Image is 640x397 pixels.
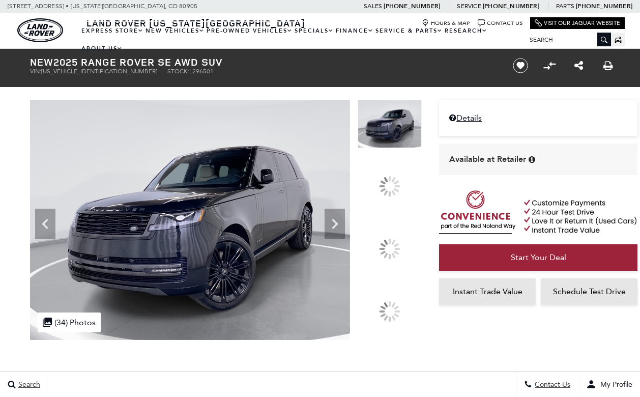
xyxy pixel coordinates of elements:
[8,3,197,10] a: [STREET_ADDRESS] • [US_STATE][GEOGRAPHIC_DATA], CO 80905
[294,22,335,40] a: Specials
[457,3,481,10] span: Service
[358,100,422,148] img: New 2025 Santorini Black Land Rover SE image 1
[17,18,63,42] img: Land Rover
[17,18,63,42] a: land-rover
[444,22,488,40] a: Research
[509,58,532,74] button: Save vehicle
[30,100,350,340] img: New 2025 Santorini Black Land Rover SE image 1
[532,380,570,389] span: Contact Us
[167,68,189,75] span: Stock:
[596,380,632,389] span: My Profile
[80,22,522,58] nav: Main Navigation
[603,60,613,72] a: Print this New 2025 Range Rover SE AWD SUV
[144,22,206,40] a: New Vehicles
[30,68,41,75] span: VIN:
[374,22,444,40] a: Service & Parts
[542,58,557,73] button: Compare vehicle
[439,278,536,305] a: Instant Trade Value
[511,252,566,262] span: Start Your Deal
[535,19,620,27] a: Visit Our Jaguar Website
[541,278,637,305] a: Schedule Test Drive
[478,19,522,27] a: Contact Us
[30,55,53,69] strong: New
[80,22,144,40] a: EXPRESS STORE
[529,156,535,163] div: Vehicle is in stock and ready for immediate delivery. Due to demand, availability is subject to c...
[449,154,526,165] span: Available at Retailer
[41,68,157,75] span: [US_VEHICLE_IDENTIFICATION_NUMBER]
[578,372,640,397] button: user-profile-menu
[16,380,40,389] span: Search
[553,287,626,296] span: Schedule Test Drive
[556,3,574,10] span: Parts
[483,2,539,10] a: [PHONE_NUMBER]
[30,56,496,68] h1: 2025 Range Rover SE AWD SUV
[574,60,583,72] a: Share this New 2025 Range Rover SE AWD SUV
[522,34,611,46] input: Search
[453,287,522,296] span: Instant Trade Value
[439,244,637,271] a: Start Your Deal
[384,2,440,10] a: [PHONE_NUMBER]
[335,22,374,40] a: Finance
[364,3,382,10] span: Sales
[80,40,124,58] a: About Us
[38,313,101,332] div: (34) Photos
[449,113,627,123] a: Details
[86,17,305,29] span: Land Rover [US_STATE][GEOGRAPHIC_DATA]
[576,2,632,10] a: [PHONE_NUMBER]
[80,17,311,29] a: Land Rover [US_STATE][GEOGRAPHIC_DATA]
[189,68,214,75] span: L296501
[422,19,470,27] a: Hours & Map
[206,22,294,40] a: Pre-Owned Vehicles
